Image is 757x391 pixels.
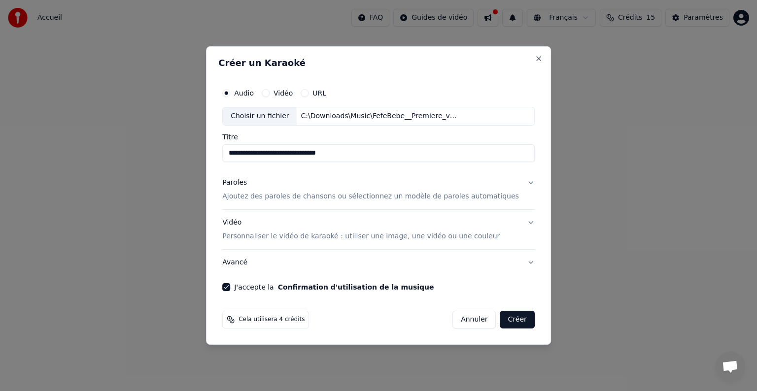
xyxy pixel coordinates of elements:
[222,170,535,209] button: ParolesAjoutez des paroles de chansons ou sélectionnez un modèle de paroles automatiques
[222,178,247,188] div: Paroles
[218,59,539,67] h2: Créer un Karaoké
[222,218,500,241] div: Vidéo
[223,107,297,125] div: Choisir un fichier
[500,311,535,328] button: Créer
[452,311,496,328] button: Annuler
[222,231,500,241] p: Personnaliser le vidéo de karaoké : utiliser une image, une vidéo ou une couleur
[222,192,519,201] p: Ajoutez des paroles de chansons ou sélectionnez un modèle de paroles automatiques
[222,210,535,249] button: VidéoPersonnaliser le vidéo de karaoké : utiliser une image, une vidéo ou une couleur
[274,90,293,97] label: Vidéo
[239,316,305,324] span: Cela utilisera 4 crédits
[234,284,434,291] label: J'accepte la
[222,133,535,140] label: Titre
[278,284,434,291] button: J'accepte la
[297,111,465,121] div: C:\Downloads\Music\FefeBebe__Premiere_version_complete.mp3
[234,90,254,97] label: Audio
[312,90,326,97] label: URL
[222,250,535,275] button: Avancé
